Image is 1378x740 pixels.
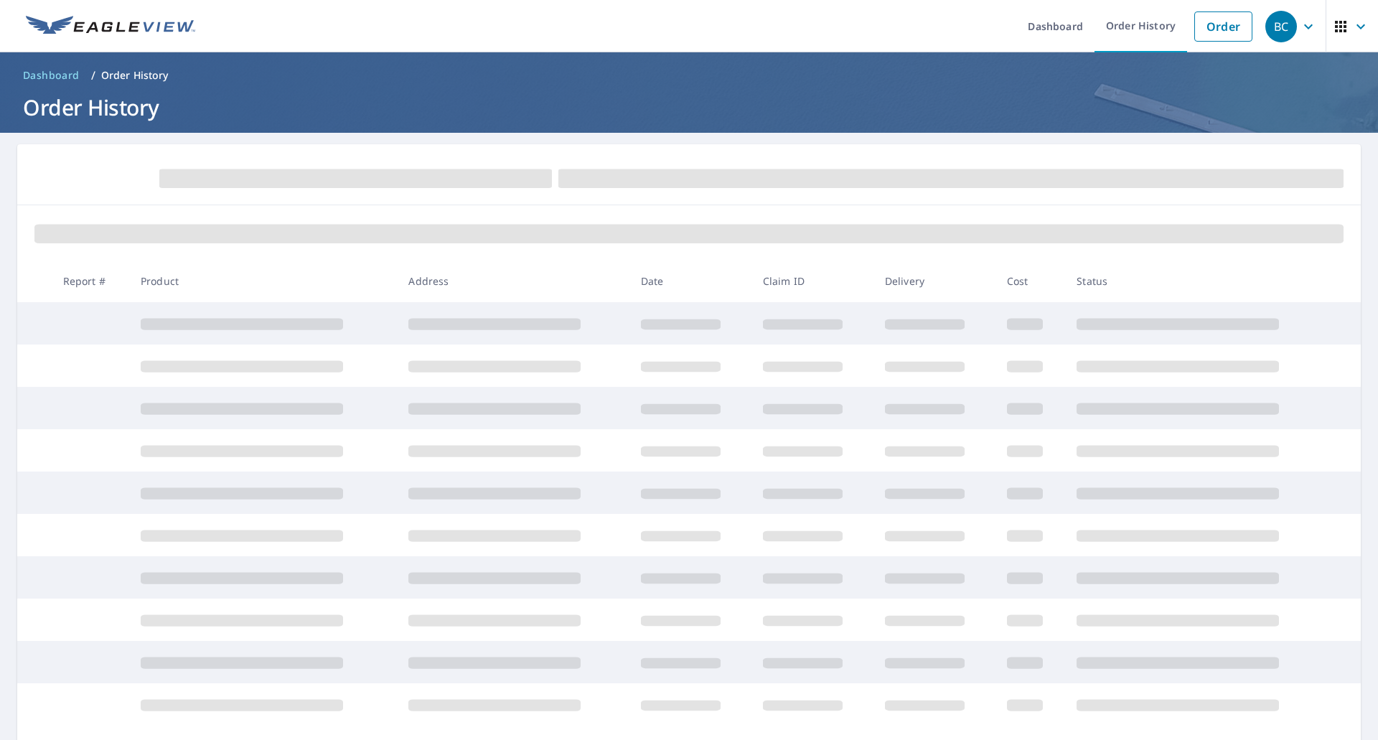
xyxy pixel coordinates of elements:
[629,260,751,302] th: Date
[17,64,85,87] a: Dashboard
[17,93,1361,122] h1: Order History
[995,260,1066,302] th: Cost
[23,68,80,83] span: Dashboard
[1194,11,1252,42] a: Order
[52,260,129,302] th: Report #
[101,68,169,83] p: Order History
[17,64,1361,87] nav: breadcrumb
[26,16,195,37] img: EV Logo
[751,260,873,302] th: Claim ID
[397,260,629,302] th: Address
[1065,260,1334,302] th: Status
[129,260,397,302] th: Product
[873,260,995,302] th: Delivery
[1265,11,1297,42] div: BC
[91,67,95,84] li: /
